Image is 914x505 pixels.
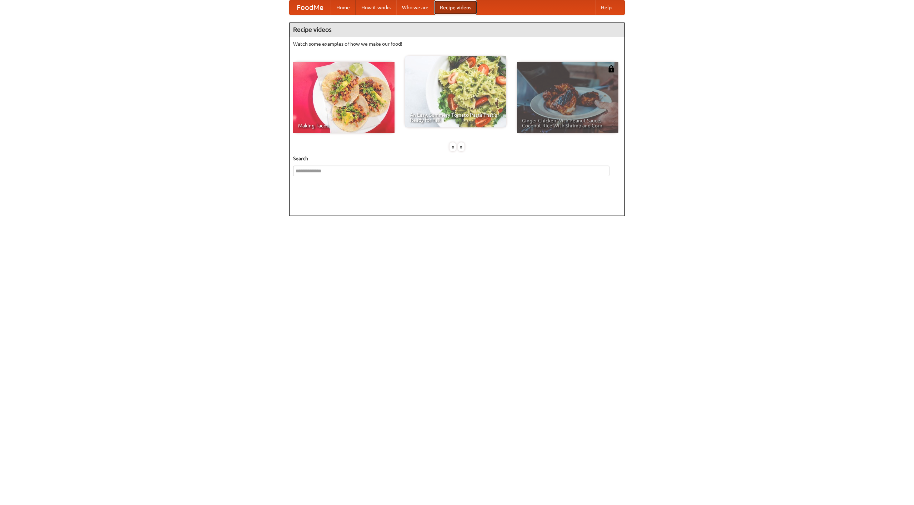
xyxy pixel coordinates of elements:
a: Help [595,0,617,15]
h4: Recipe videos [290,22,624,37]
a: Making Tacos [293,62,395,133]
a: Home [331,0,356,15]
div: » [458,142,464,151]
h5: Search [293,155,621,162]
img: 483408.png [608,65,615,72]
a: Recipe videos [434,0,477,15]
span: Making Tacos [298,123,390,128]
a: How it works [356,0,396,15]
div: « [450,142,456,151]
a: An Easy, Summery Tomato Pasta That's Ready for Fall [405,56,506,127]
a: Who we are [396,0,434,15]
span: An Easy, Summery Tomato Pasta That's Ready for Fall [410,112,501,122]
a: FoodMe [290,0,331,15]
p: Watch some examples of how we make our food! [293,40,621,47]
